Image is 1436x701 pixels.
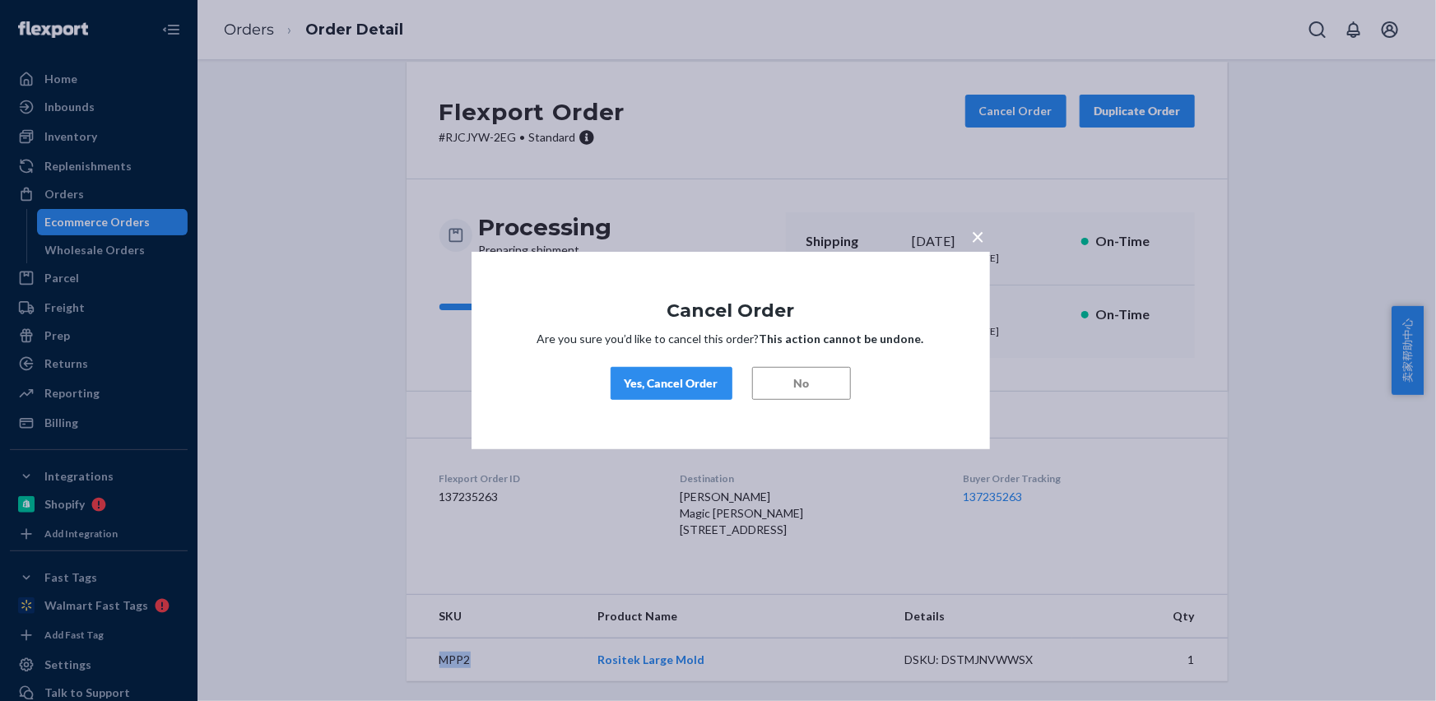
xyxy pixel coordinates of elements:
button: No [752,367,851,400]
p: Are you sure you’d like to cancel this order? [521,331,941,347]
span: × [972,222,985,250]
h1: Cancel Order [521,301,941,321]
div: Yes, Cancel Order [625,375,718,392]
button: Yes, Cancel Order [611,367,732,400]
strong: This action cannot be undone. [760,332,924,346]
